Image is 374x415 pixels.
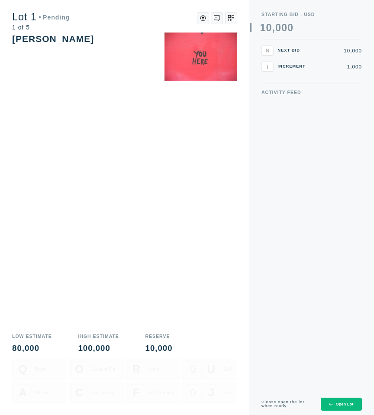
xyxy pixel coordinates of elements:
div: Next Bid [277,49,308,52]
div: Open Lot [329,402,353,406]
button: Open Lot [321,398,362,411]
button: N [261,45,274,55]
div: 0 [281,23,287,33]
div: 10,000 [312,48,362,53]
div: 0 [275,23,281,33]
div: Please open the lot when ready [261,400,315,409]
div: [PERSON_NAME] [12,34,94,44]
div: 0 [266,23,272,33]
div: Starting Bid - USD [261,12,362,17]
div: 10,000 [145,344,173,353]
div: Low Estimate [12,334,52,339]
div: 100,000 [78,344,119,353]
div: 80,000 [12,344,52,353]
div: , [272,23,275,124]
div: 0 [287,23,293,33]
span: N [266,48,269,53]
div: Pending [39,14,70,20]
span: I [267,64,268,69]
button: I [261,62,274,71]
div: 1 [260,23,266,33]
div: Lot 1 [12,12,70,22]
div: Increment [277,65,308,68]
div: Reserve [145,334,173,339]
div: 1 of 5 [12,24,70,30]
div: 1,000 [312,64,362,69]
div: Activity Feed [261,90,362,95]
div: High Estimate [78,334,119,339]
